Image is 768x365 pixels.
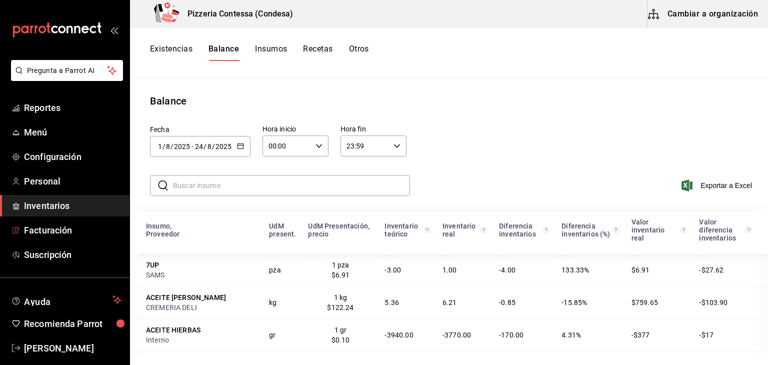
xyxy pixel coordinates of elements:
div: UdM Presentación, precio [308,222,372,238]
button: Pregunta a Parrot AI [11,60,123,81]
span: Configuración [24,150,121,163]
span: Ayuda [24,294,108,306]
input: Day [194,142,203,150]
td: -170.00 [493,318,555,351]
div: Diferencia inventarios [499,222,541,238]
div: Valor diferencia inventarios [699,218,743,242]
td: -3940.00 [378,318,436,351]
td: -0.85 [493,286,555,318]
div: Valor inventario real [631,218,679,242]
div: Inventario teórico [384,222,422,238]
div: Interno [146,335,257,345]
svg: Valor de diferencia inventario (MXN) = Diferencia de inventarios * Precio registrado [745,226,752,234]
span: 133.33% [561,266,589,274]
td: 6.21 [436,286,493,318]
span: Fecha [150,125,169,133]
span: -$103.90 [699,298,727,306]
button: Otros [349,44,369,61]
span: 4.31% [561,331,581,339]
td: gr [263,318,302,351]
span: $6.91 [631,266,650,274]
div: UdM present. [269,222,296,238]
td: pza [263,254,302,286]
span: -$377 [631,331,650,339]
input: Buscar insumo [173,175,410,195]
span: Suscripción [24,248,121,261]
button: Balance [208,44,239,61]
td: -4.00 [493,254,555,286]
button: open_drawer_menu [110,26,118,34]
span: [PERSON_NAME] [24,341,121,355]
span: - [191,142,193,150]
div: Insumo, Proveedor [146,222,257,238]
svg: Inventario teórico = Cantidad inicial + compras - ventas - mermas - eventos de producción +/- tra... [424,226,430,234]
td: 1 pza $6.91 [302,254,378,286]
button: Recetas [303,44,332,61]
button: Existencias [150,44,192,61]
button: Exportar a Excel [683,179,752,191]
td: 1.00 [436,254,493,286]
span: Inventarios [24,199,121,212]
span: Menú [24,125,121,139]
td: -3770.00 [436,318,493,351]
td: -3.00 [378,254,436,286]
div: 7UP [146,260,257,270]
td: kg [263,286,302,318]
span: Facturación [24,223,121,237]
td: 5.36 [378,286,436,318]
div: CREMERIA DELI [146,302,257,312]
label: Hora fin [340,125,406,132]
span: -15.85% [561,298,587,306]
div: ACEITE HIERBAS [146,325,257,335]
span: Pregunta a Parrot AI [27,65,107,76]
svg: Inventario real = Cantidad inicial + compras - ventas - mermas - eventos de producción +/- transf... [480,226,487,234]
span: / [170,142,173,150]
span: -$27.62 [699,266,723,274]
input: Month [165,142,170,150]
td: 1 kg $122.24 [302,286,378,318]
input: Year [173,142,190,150]
button: Insumos [255,44,287,61]
div: Inventario real [442,222,479,238]
svg: Diferencia inventarios (%) = (Diferencia de inventarios / Inventario teórico) * 100 [612,226,619,234]
label: Hora inicio [262,125,328,132]
a: Pregunta a Parrot AI [7,72,123,83]
span: $759.65 [631,298,658,306]
span: / [162,142,165,150]
span: -$17 [699,331,713,339]
input: Year [215,142,232,150]
span: / [203,142,206,150]
span: / [212,142,215,150]
span: Recomienda Parrot [24,317,121,330]
div: SAMS [146,270,257,280]
span: Personal [24,174,121,188]
svg: Diferencia de inventarios = Inventario teórico - inventario real [543,226,549,234]
span: Reportes [24,101,121,114]
div: Balance [150,93,186,108]
input: Day [157,142,162,150]
h3: Pizzeria Contessa (Condesa) [179,8,293,20]
input: Month [207,142,212,150]
div: ACEITE [PERSON_NAME] [146,292,257,302]
td: 1 gr $0.10 [302,318,378,351]
svg: Valor inventario real (MXN) = Inventario real * Precio registrado [680,226,687,234]
div: Diferencia inventarios (%) [561,222,611,238]
div: navigation tabs [150,44,369,61]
